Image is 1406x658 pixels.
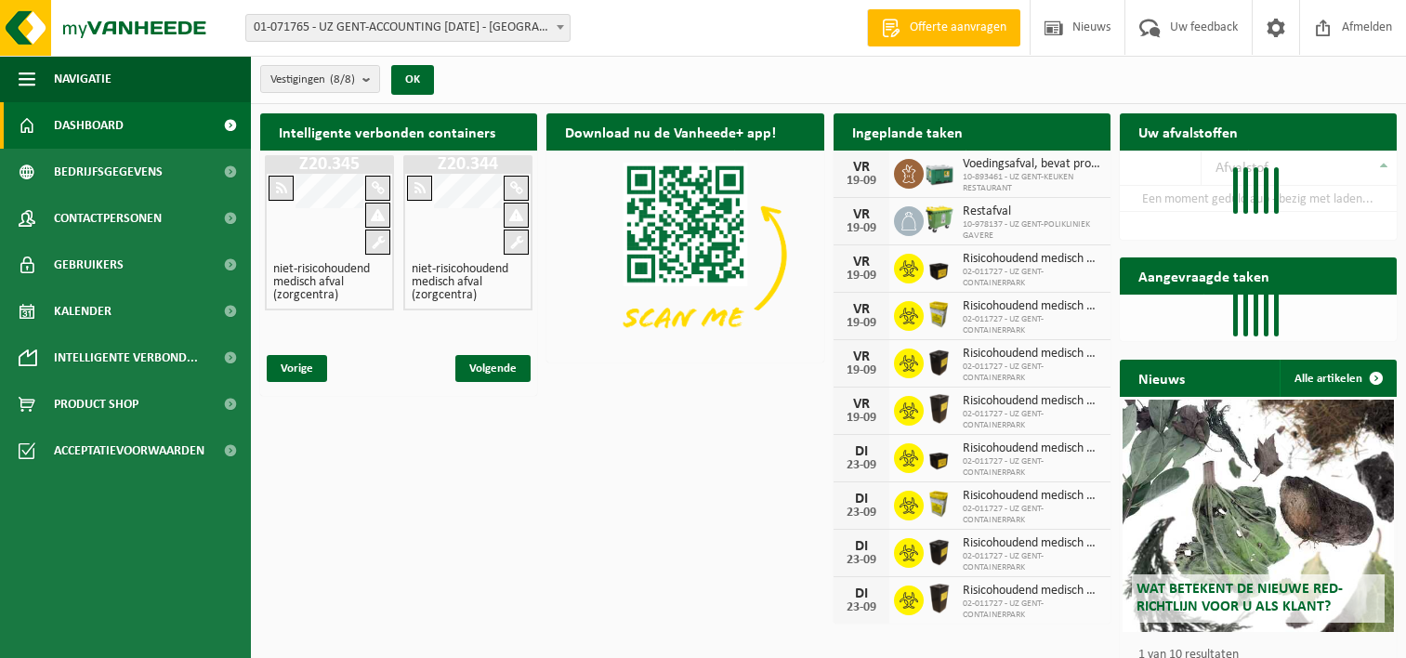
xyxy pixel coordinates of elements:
[270,66,355,94] span: Vestigingen
[924,393,955,425] img: LP-SB-00060-HPE-51
[924,535,955,567] img: LP-SB-00050-HPE-51
[1123,400,1394,632] a: Wat betekent de nieuwe RED-richtlijn voor u als klant?
[843,492,880,507] div: DI
[1137,582,1343,614] span: Wat betekent de nieuwe RED-richtlijn voor u als klant?
[54,428,204,474] span: Acceptatievoorwaarden
[1120,113,1256,150] h2: Uw afvalstoffen
[246,15,570,41] span: 01-071765 - UZ GENT-ACCOUNTING 0 BC - GENT
[924,156,955,188] img: PB-LB-0680-HPE-GN-01
[963,172,1101,194] span: 10-893461 - UZ GENT-KEUKEN RESTAURANT
[843,397,880,412] div: VR
[963,441,1101,456] span: Risicohoudend medisch afval
[54,242,124,288] span: Gebruikers
[924,488,955,520] img: LP-SB-00045-CRB-21
[963,599,1101,621] span: 02-011727 - UZ GENT-CONTAINERPARK
[963,219,1101,242] span: 10-978137 - UZ GENT-POLIKLINIEK GAVERE
[963,504,1101,526] span: 02-011727 - UZ GENT-CONTAINERPARK
[245,14,571,42] span: 01-071765 - UZ GENT-ACCOUNTING 0 BC - GENT
[54,195,162,242] span: Contactpersonen
[546,151,823,359] img: Download de VHEPlus App
[963,157,1101,172] span: Voedingsafval, bevat producten van dierlijke oorsprong, gemengde verpakking (exc...
[924,583,955,614] img: LP-SB-00060-HPE-51
[924,204,955,235] img: WB-0660-HPE-GN-51
[54,102,124,149] span: Dashboard
[1280,360,1395,397] a: Alle artikelen
[843,175,880,188] div: 19-09
[843,459,880,472] div: 23-09
[54,381,138,428] span: Product Shop
[843,222,880,235] div: 19-09
[843,364,880,377] div: 19-09
[408,155,528,174] h1: Z20.344
[843,412,880,425] div: 19-09
[834,113,981,150] h2: Ingeplande taken
[843,349,880,364] div: VR
[867,9,1020,46] a: Offerte aanvragen
[963,409,1101,431] span: 02-011727 - UZ GENT-CONTAINERPARK
[963,347,1101,362] span: Risicohoudend medisch afval
[54,56,112,102] span: Navigatie
[843,255,880,270] div: VR
[843,160,880,175] div: VR
[905,19,1011,37] span: Offerte aanvragen
[260,65,380,93] button: Vestigingen(8/8)
[963,299,1101,314] span: Risicohoudend medisch afval
[273,263,386,302] h4: niet-risicohoudend medisch afval (zorgcentra)
[963,536,1101,551] span: Risicohoudend medisch afval
[267,355,327,382] span: Vorige
[963,584,1101,599] span: Risicohoudend medisch afval
[963,551,1101,573] span: 02-011727 - UZ GENT-CONTAINERPARK
[546,113,795,150] h2: Download nu de Vanheede+ app!
[1120,257,1288,294] h2: Aangevraagde taken
[269,155,389,174] h1: Z20.345
[391,65,434,95] button: OK
[963,362,1101,384] span: 02-011727 - UZ GENT-CONTAINERPARK
[963,252,1101,267] span: Risicohoudend medisch afval
[843,317,880,330] div: 19-09
[54,335,198,381] span: Intelligente verbond...
[843,507,880,520] div: 23-09
[843,302,880,317] div: VR
[54,288,112,335] span: Kalender
[963,394,1101,409] span: Risicohoudend medisch afval
[963,267,1101,289] span: 02-011727 - UZ GENT-CONTAINERPARK
[843,270,880,283] div: 19-09
[54,149,163,195] span: Bedrijfsgegevens
[843,586,880,601] div: DI
[330,73,355,86] count: (8/8)
[843,444,880,459] div: DI
[1120,360,1203,396] h2: Nieuws
[455,355,531,382] span: Volgende
[924,346,955,377] img: LP-SB-00050-HPE-51
[412,263,524,302] h4: niet-risicohoudend medisch afval (zorgcentra)
[843,539,880,554] div: DI
[924,298,955,330] img: LP-SB-00045-CRB-21
[924,251,955,283] img: LP-SB-00030-HPE-51
[843,207,880,222] div: VR
[843,601,880,614] div: 23-09
[924,441,955,472] img: LP-SB-00030-HPE-51
[963,456,1101,479] span: 02-011727 - UZ GENT-CONTAINERPARK
[963,204,1101,219] span: Restafval
[843,554,880,567] div: 23-09
[963,489,1101,504] span: Risicohoudend medisch afval
[260,113,537,150] h2: Intelligente verbonden containers
[963,314,1101,336] span: 02-011727 - UZ GENT-CONTAINERPARK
